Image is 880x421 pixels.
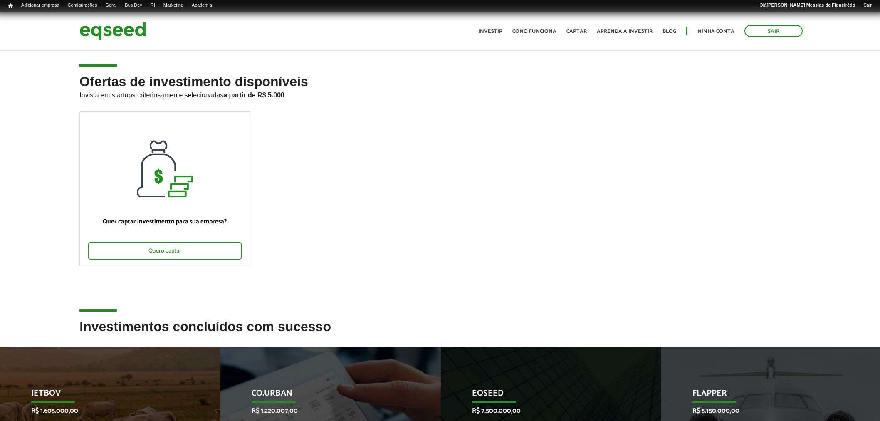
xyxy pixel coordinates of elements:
a: Como funciona [512,29,556,34]
a: Sair [859,2,876,9]
a: Blog [662,29,676,34]
p: Co.Urban [252,389,397,403]
strong: [PERSON_NAME] Messias de Figueirêdo [766,2,855,7]
p: Quer captar investimento para sua empresa? [88,218,242,225]
span: Início [8,3,13,9]
a: Configurações [64,2,101,9]
a: Geral [101,2,121,9]
a: Início [4,2,17,10]
a: Marketing [159,2,188,9]
img: EqSeed [79,20,146,42]
p: Invista em startups criteriosamente selecionadas [79,89,800,99]
a: Minha conta [697,29,734,34]
a: Bus Dev [121,2,146,9]
a: Sair [744,25,803,37]
a: Investir [478,29,502,34]
a: Olá[PERSON_NAME] Messias de Figueirêdo [755,2,859,9]
h2: Investimentos concluídos com sucesso [79,319,800,347]
a: Aprenda a investir [597,29,653,34]
a: RI [146,2,159,9]
a: Academia [188,2,216,9]
p: R$ 5.150.000,00 [692,407,838,415]
a: Adicionar empresa [17,2,64,9]
h2: Ofertas de investimento disponíveis [79,74,800,111]
strong: a partir de R$ 5.000 [223,92,284,99]
a: Quer captar investimento para sua empresa? Quero captar [79,111,250,266]
p: R$ 1.220.007,00 [252,407,397,415]
p: R$ 7.500.000,00 [472,407,618,415]
a: Captar [566,29,587,34]
p: JetBov [31,389,177,403]
p: R$ 1.605.000,00 [31,407,177,415]
p: Flapper [692,389,838,403]
p: EqSeed [472,389,618,403]
div: Quero captar [88,242,242,260]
